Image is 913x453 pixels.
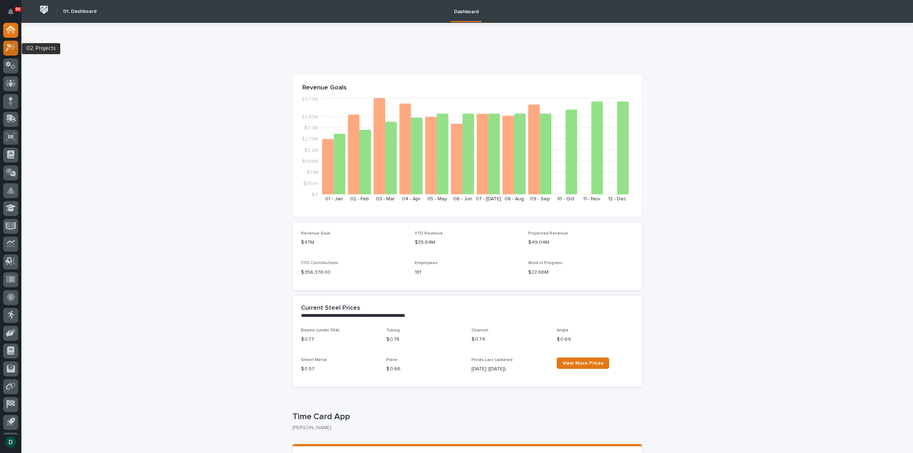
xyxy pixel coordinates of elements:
p: $ 0.74 [471,336,548,343]
img: Workspace Logo [37,3,51,16]
span: Sheet Metal [301,358,327,362]
span: Work in Progress [528,261,562,265]
text: 09 - Sep [530,196,550,201]
p: $ 0.78 [386,336,463,343]
tspan: $3.85M [301,114,318,119]
span: YTD Contributions [301,261,338,265]
p: 181 [415,269,520,276]
p: $ 0.77 [301,336,378,343]
p: Time Card App [292,412,639,422]
button: Notifications [3,4,18,19]
p: $ 0.69 [557,336,633,343]
text: 07 - [DATE] [476,196,501,201]
span: Beams (under 55#) [301,328,340,333]
text: 04 - Apr [402,196,420,201]
tspan: $2.75M [302,137,318,141]
span: Projected Revenue [528,231,568,236]
p: $22.66M [528,269,633,276]
h2: 01. Dashboard [63,9,96,15]
span: Tubing [386,328,400,333]
text: 10 - Oct [557,196,574,201]
tspan: $0 [312,192,318,197]
button: users-avatar [3,434,18,449]
a: View More Prices [557,357,609,369]
tspan: $2.2M [304,148,318,153]
p: [PERSON_NAME] [292,425,636,431]
span: View More Prices [562,361,603,366]
text: 06 - Jun [453,196,472,201]
text: 02 - Feb [350,196,369,201]
p: $ 0.66 [386,365,463,373]
text: 03 - Mar [376,196,395,201]
p: $ 356,378.00 [301,269,406,276]
span: Prices Last Updated [471,358,512,362]
span: YTD Revenue [415,231,443,236]
p: $49.04M [528,239,633,246]
text: 08 - Aug [505,196,524,201]
p: $35.64M [415,239,520,246]
tspan: $1.1M [307,170,318,175]
text: 05 - May [427,196,447,201]
p: $47M [301,239,406,246]
span: Employees [415,261,438,265]
h2: Current Steel Prices [301,304,360,312]
span: Revenue Goal [301,231,330,236]
p: $ 0.57 [301,365,378,373]
p: 90 [16,7,20,12]
p: Revenue Goals [302,84,632,92]
text: 11 - Nov [583,196,600,201]
text: 12 - Dec [608,196,626,201]
text: 01 - Jan [325,196,343,201]
span: Angle [557,328,568,333]
tspan: $4.77M [301,97,318,102]
tspan: $550K [303,181,318,186]
p: [DATE] ([DATE]) [471,365,548,373]
tspan: $1.65M [302,159,318,164]
tspan: $3.3M [304,125,318,130]
span: Plate [386,358,397,362]
span: Channel [471,328,488,333]
div: Notifications90 [9,9,18,20]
